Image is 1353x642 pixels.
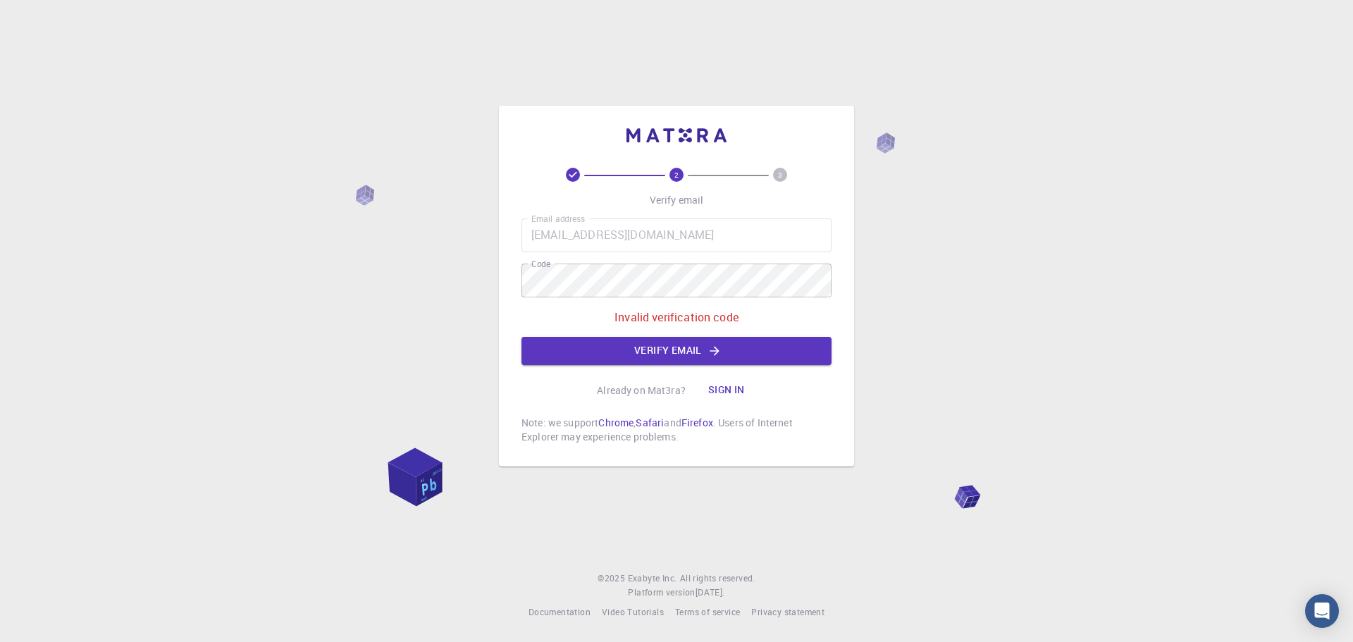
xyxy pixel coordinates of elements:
[614,309,739,326] p: Invalid verification code
[598,416,634,429] a: Chrome
[697,376,756,405] button: Sign in
[597,383,686,397] p: Already on Mat3ra?
[681,416,713,429] a: Firefox
[751,606,824,617] span: Privacy statement
[751,605,824,619] a: Privacy statement
[674,170,679,180] text: 2
[636,416,664,429] a: Safari
[650,193,704,207] p: Verify email
[696,586,725,598] span: [DATE] .
[1305,594,1339,628] div: Open Intercom Messenger
[675,606,740,617] span: Terms of service
[521,416,832,444] p: Note: we support , and . Users of Internet Explorer may experience problems.
[696,586,725,600] a: [DATE].
[529,605,591,619] a: Documentation
[778,170,782,180] text: 3
[521,337,832,365] button: Verify email
[680,572,755,586] span: All rights reserved.
[598,572,627,586] span: © 2025
[628,586,695,600] span: Platform version
[529,606,591,617] span: Documentation
[531,258,550,270] label: Code
[675,605,740,619] a: Terms of service
[602,605,664,619] a: Video Tutorials
[602,606,664,617] span: Video Tutorials
[628,572,677,586] a: Exabyte Inc.
[531,213,585,225] label: Email address
[628,572,677,584] span: Exabyte Inc.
